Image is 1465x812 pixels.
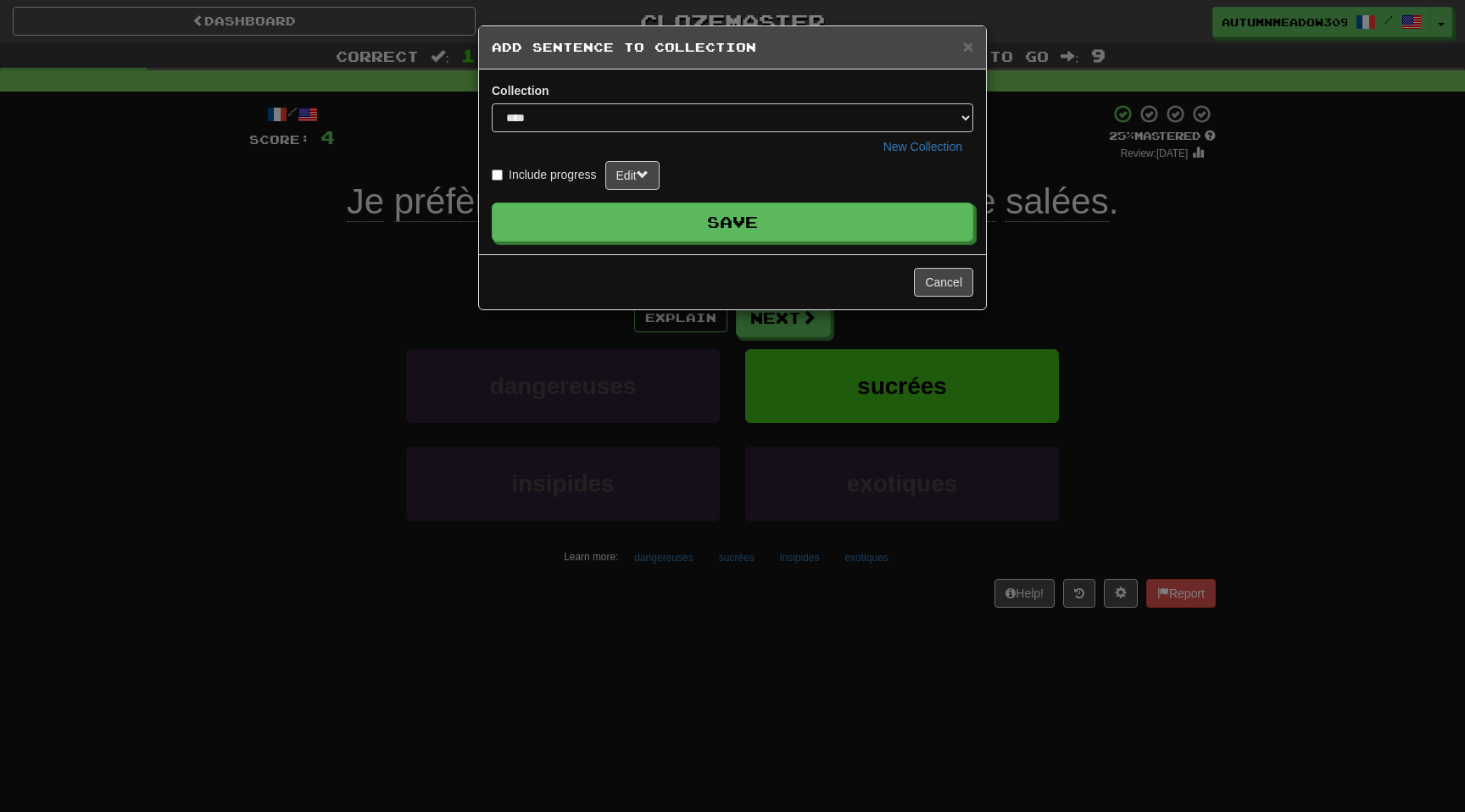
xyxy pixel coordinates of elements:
button: Cancel [914,268,973,297]
input: Include progress [492,170,503,181]
label: Include progress [492,166,597,183]
button: New Collection [872,132,973,161]
button: Save [492,203,973,242]
label: Collection [492,82,549,99]
button: Edit [605,161,660,190]
h5: Add Sentence to Collection [492,39,973,56]
span: × [963,36,973,56]
button: Close [963,37,973,55]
